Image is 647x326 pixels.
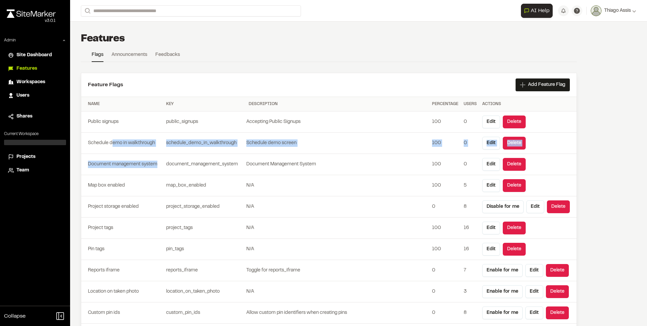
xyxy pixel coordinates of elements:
[163,260,246,281] td: reports_iframe
[246,154,429,175] td: Document Management System
[81,175,163,196] td: Map box enabled
[482,264,523,277] button: Enable for me
[81,133,163,154] td: Schedule demo in walkthrough
[461,111,480,133] td: 0
[521,4,555,18] div: Open AI Assistant
[482,116,500,128] button: Edit
[461,281,480,302] td: 3
[163,111,246,133] td: public_signups
[7,18,56,24] div: Oh geez...please don't...
[163,302,246,324] td: custom_pin_ids
[246,218,429,239] td: N/A
[8,92,62,99] a: Users
[246,196,429,218] td: N/A
[81,32,125,46] h1: Features
[591,5,636,16] button: Thiago Assis
[525,285,543,298] button: Edit
[17,167,29,174] span: Team
[432,101,458,107] div: Percentage
[8,65,62,72] a: Features
[81,302,163,324] td: Custom pin ids
[528,81,565,88] span: Add Feature Flag
[503,179,526,192] button: Delete
[429,281,461,302] td: 0
[246,175,429,196] td: N/A
[503,116,526,128] button: Delete
[246,302,429,324] td: Allow custom pin identifiers when creating pins
[81,196,163,218] td: Project storage enabled
[461,196,480,218] td: 8
[163,239,246,260] td: pin_tags
[246,133,429,154] td: Schedule demo screen
[112,51,147,61] a: Announcements
[8,78,62,86] a: Workspaces
[81,218,163,239] td: Project tags
[461,302,480,324] td: 8
[503,158,526,171] button: Delete
[246,281,429,302] td: N/A
[163,154,246,175] td: document_management_system
[8,153,62,161] a: Projects
[461,154,480,175] td: 0
[546,285,569,298] button: Delete
[482,285,523,298] button: Enable for me
[429,239,461,260] td: 100
[461,260,480,281] td: 7
[429,111,461,133] td: 100
[604,7,631,14] span: Thiago Assis
[429,175,461,196] td: 100
[482,179,500,192] button: Edit
[503,222,526,234] button: Delete
[7,9,56,18] img: rebrand.png
[482,306,523,319] button: Enable for me
[246,111,429,133] td: Accepting Public Signups
[482,101,570,107] div: Actions
[163,218,246,239] td: project_tags
[4,37,16,43] p: Admin
[526,200,544,213] button: Edit
[482,200,524,213] button: Disable for me
[163,281,246,302] td: location_on_taken_photo
[503,137,526,150] button: Delete
[8,52,62,59] a: Site Dashboard
[17,65,37,72] span: Features
[461,133,480,154] td: 0
[163,133,246,154] td: schedule_demo_in_walkthrough
[81,260,163,281] td: Reports iframe
[17,52,52,59] span: Site Dashboard
[546,306,569,319] button: Delete
[17,92,29,99] span: Users
[429,196,461,218] td: 0
[429,260,461,281] td: 0
[503,243,526,256] button: Delete
[482,158,500,171] button: Edit
[525,306,543,319] button: Edit
[4,312,26,320] span: Collapse
[166,101,243,107] div: Key
[546,264,569,277] button: Delete
[461,218,480,239] td: 16
[429,302,461,324] td: 0
[81,154,163,175] td: Document management system
[163,175,246,196] td: map_box_enabled
[547,200,570,213] button: Delete
[81,281,163,302] td: Location on taken photo
[482,243,500,256] button: Edit
[246,260,429,281] td: Toggle for reports_iframe
[81,111,163,133] td: Public signups
[521,4,553,18] button: Open AI Assistant
[17,113,32,120] span: Shares
[461,239,480,260] td: 16
[464,101,477,107] div: Users
[482,137,500,150] button: Edit
[81,239,163,260] td: Pin tags
[8,113,62,120] a: Shares
[525,264,543,277] button: Edit
[8,167,62,174] a: Team
[429,133,461,154] td: 100
[429,154,461,175] td: 100
[246,239,429,260] td: N/A
[155,51,180,61] a: Feedbacks
[4,131,66,137] p: Current Workspace
[482,222,500,234] button: Edit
